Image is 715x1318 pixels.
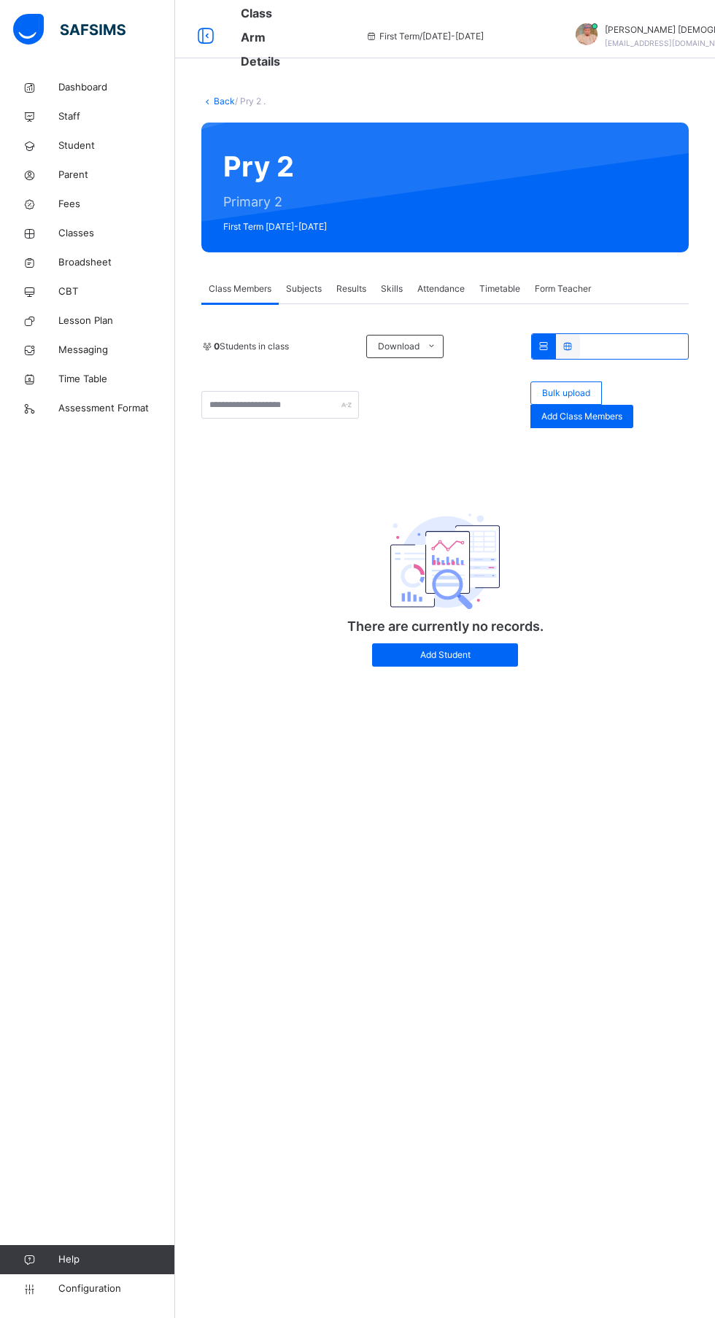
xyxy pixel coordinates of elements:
[58,372,175,387] span: Time Table
[58,1252,174,1267] span: Help
[13,14,125,44] img: safsims
[286,282,322,295] span: Subjects
[542,387,590,400] span: Bulk upload
[541,410,622,423] span: Add Class Members
[299,616,591,636] p: There are currently no records.
[58,343,175,357] span: Messaging
[479,282,520,295] span: Timetable
[241,6,280,69] span: Class Arm Details
[214,340,289,353] span: Students in class
[383,648,507,662] span: Add Student
[214,341,220,352] b: 0
[58,226,175,241] span: Classes
[535,282,591,295] span: Form Teacher
[299,473,591,682] div: There are currently no records.
[58,314,175,328] span: Lesson Plan
[235,96,266,106] span: / Pry 2 .
[58,1282,174,1296] span: Configuration
[336,282,366,295] span: Results
[390,513,500,610] img: classEmptyState.7d4ec5dc6d57f4e1adfd249b62c1c528.svg
[58,139,175,153] span: Student
[223,220,352,233] span: First Term [DATE]-[DATE]
[58,168,175,182] span: Parent
[378,340,420,353] span: Download
[58,255,175,270] span: Broadsheet
[381,282,403,295] span: Skills
[365,30,484,43] span: session/term information
[58,401,175,416] span: Assessment Format
[417,282,465,295] span: Attendance
[58,284,175,299] span: CBT
[214,96,235,106] a: Back
[209,282,271,295] span: Class Members
[58,197,175,212] span: Fees
[58,109,175,124] span: Staff
[58,80,175,95] span: Dashboard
